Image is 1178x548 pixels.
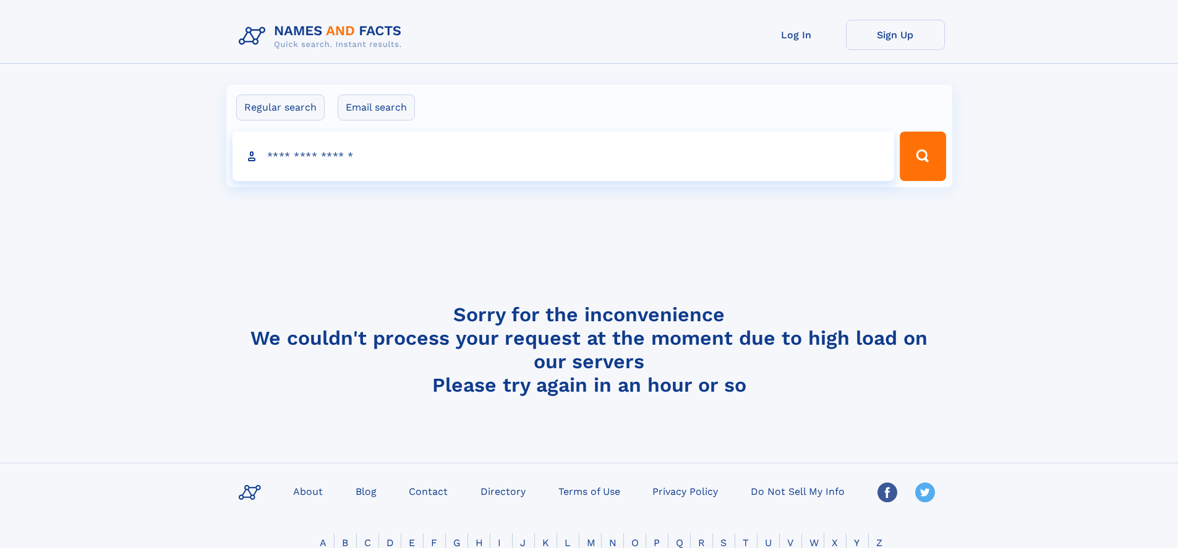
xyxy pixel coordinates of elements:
h4: Sorry for the inconvenience We couldn't process your request at the moment due to high load on ou... [234,303,945,397]
input: search input [233,132,895,181]
a: Privacy Policy [647,482,723,500]
a: About [288,482,328,500]
label: Regular search [236,95,325,120]
a: Terms of Use [553,482,625,500]
button: Search Button [900,132,945,181]
a: Directory [476,482,531,500]
img: Twitter [915,483,935,502]
img: Logo Names and Facts [234,20,412,53]
a: Do Not Sell My Info [746,482,850,500]
a: Blog [351,482,382,500]
label: Email search [338,95,415,120]
a: Log In [747,20,846,50]
a: Sign Up [846,20,945,50]
img: Facebook [877,483,897,502]
a: Contact [404,482,453,500]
